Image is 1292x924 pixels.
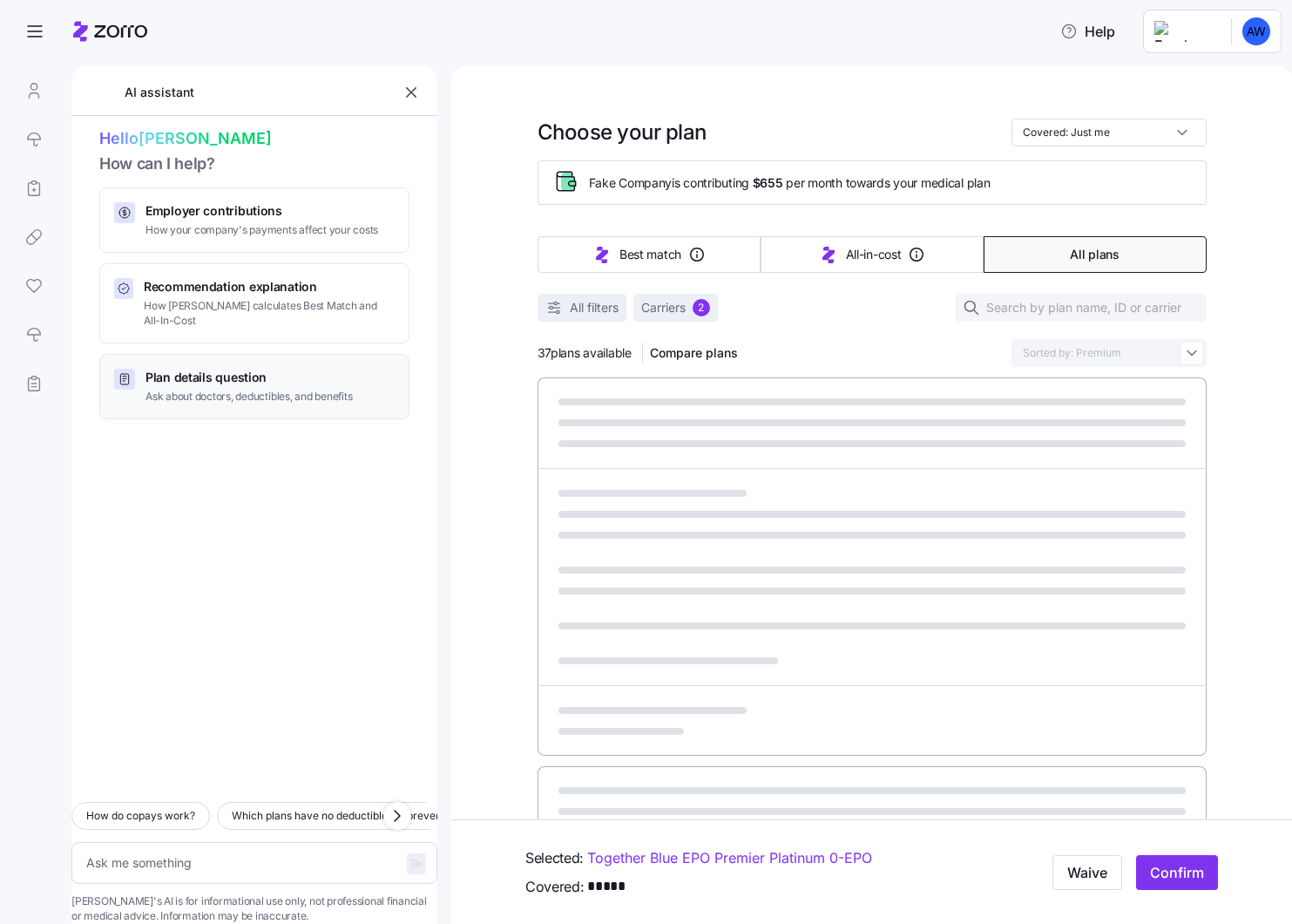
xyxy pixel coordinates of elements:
[232,807,490,825] span: Which plans have no deductible for preventive care?
[1067,862,1107,883] span: Waive
[71,894,437,924] span: [PERSON_NAME]'s AI is for informational use only, not professional financial or medical advice. I...
[145,369,352,386] span: Plan details question
[145,390,352,404] span: Ask about doctors, deductibles, and benefits
[1011,339,1207,367] input: Order by dropdown
[525,876,584,898] span: Covered:
[145,223,378,238] span: How your company's payments affect your costs
[538,119,707,146] h1: Choose your plan
[144,299,395,329] span: How [PERSON_NAME] calculates Best Match and All-In-Cost
[570,299,619,316] span: All filters
[538,344,632,362] span: 37 plans available
[86,807,195,825] span: How do copays work?
[1052,855,1122,890] button: Waive
[525,847,584,869] span: Selected:
[633,294,718,322] button: Carriers2
[1150,862,1204,883] span: Confirm
[693,299,710,316] div: 2
[99,152,409,177] span: How can I help?
[1046,14,1129,49] button: Help
[1136,855,1218,890] button: Confirm
[619,246,681,263] span: Best match
[124,83,195,102] span: AI assistant
[538,294,626,322] button: All filters
[956,294,1207,322] input: Search by plan name, ID or carrier
[589,174,991,192] span: Fake Company is contributing per month towards your medical plan
[144,278,395,296] span: Recommendation explanation
[753,174,783,192] span: $655
[1154,21,1217,42] img: Employer logo
[145,202,378,220] span: Employer contributions
[641,299,686,316] span: Carriers
[217,802,505,830] button: Which plans have no deductible for preventive care?
[643,339,745,367] button: Compare plans
[587,847,872,869] a: Together Blue EPO Premier Platinum 0-EPO
[1242,17,1270,45] img: 77ddd95080c69195ba1538cbb8504699
[99,126,409,152] span: Hello [PERSON_NAME]
[1060,21,1115,42] span: Help
[650,344,738,362] span: Compare plans
[1070,246,1119,263] span: All plans
[99,84,117,101] img: ai-icon.png
[71,802,210,830] button: How do copays work?
[846,246,902,263] span: All-in-cost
